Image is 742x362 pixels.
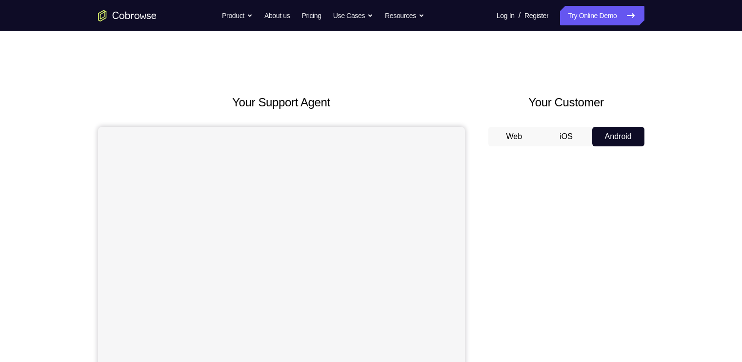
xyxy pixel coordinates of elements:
[333,6,373,25] button: Use Cases
[540,127,592,146] button: iOS
[301,6,321,25] a: Pricing
[98,10,157,21] a: Go to the home page
[385,6,424,25] button: Resources
[560,6,644,25] a: Try Online Demo
[519,10,521,21] span: /
[488,127,541,146] button: Web
[222,6,253,25] button: Product
[264,6,290,25] a: About us
[497,6,515,25] a: Log In
[98,94,465,111] h2: Your Support Agent
[524,6,548,25] a: Register
[488,94,644,111] h2: Your Customer
[592,127,644,146] button: Android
